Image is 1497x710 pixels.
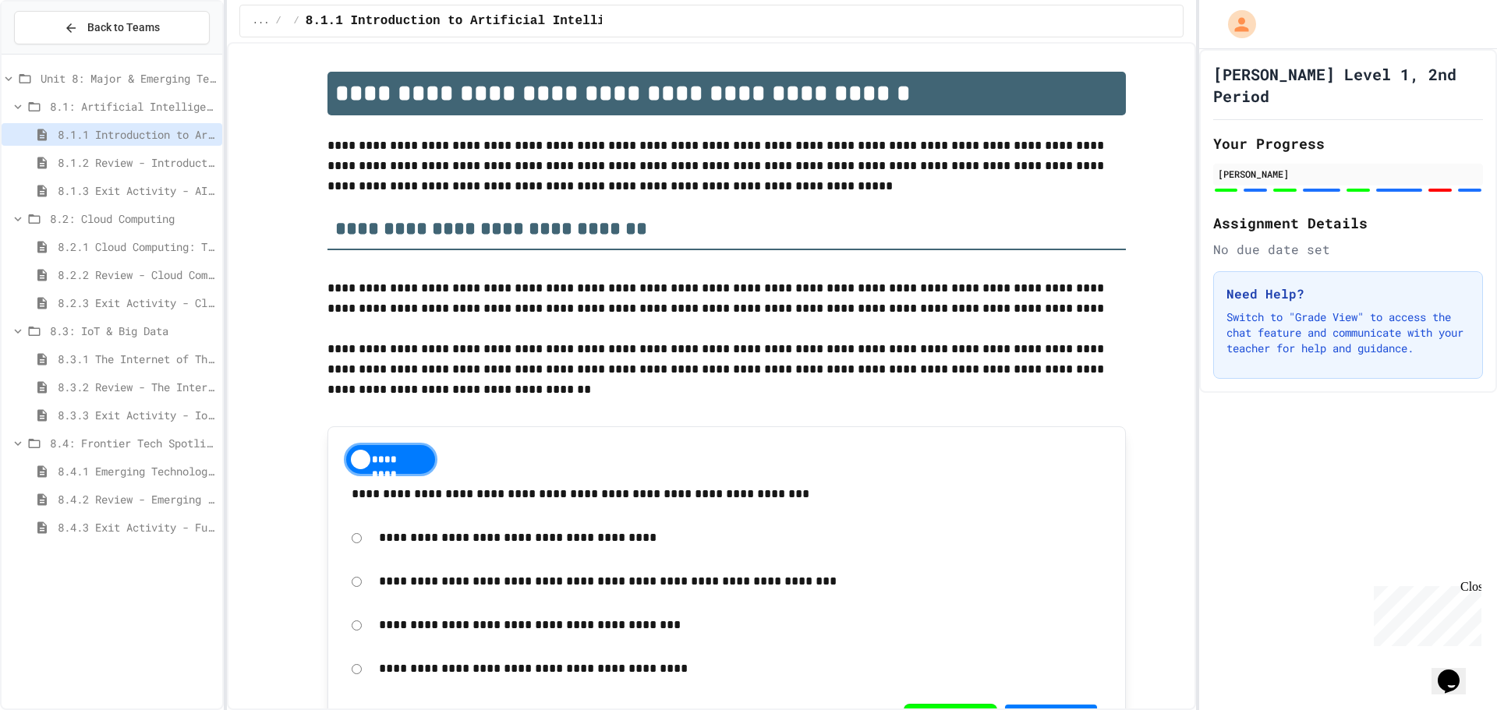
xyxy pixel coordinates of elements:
[306,12,642,30] span: 8.1.1 Introduction to Artificial Intelligence
[58,463,216,479] span: 8.4.1 Emerging Technologies: Shaping Our Digital Future
[87,19,160,36] span: Back to Teams
[1213,63,1483,107] h1: [PERSON_NAME] Level 1, 2nd Period
[58,295,216,311] span: 8.2.3 Exit Activity - Cloud Service Detective
[1226,309,1470,356] p: Switch to "Grade View" to access the chat feature and communicate with your teacher for help and ...
[1226,284,1470,303] h3: Need Help?
[1368,580,1481,646] iframe: chat widget
[50,435,216,451] span: 8.4: Frontier Tech Spotlight
[50,210,216,227] span: 8.2: Cloud Computing
[6,6,108,99] div: Chat with us now!Close
[58,519,216,535] span: 8.4.3 Exit Activity - Future Tech Challenge
[58,379,216,395] span: 8.3.2 Review - The Internet of Things and Big Data
[275,15,281,27] span: /
[50,323,216,339] span: 8.3: IoT & Big Data
[41,70,216,87] span: Unit 8: Major & Emerging Technologies
[1218,167,1478,181] div: [PERSON_NAME]
[58,182,216,199] span: 8.1.3 Exit Activity - AI Detective
[1432,648,1481,694] iframe: chat widget
[58,267,216,283] span: 8.2.2 Review - Cloud Computing
[58,126,216,143] span: 8.1.1 Introduction to Artificial Intelligence
[1213,132,1483,154] h2: Your Progress
[58,154,216,171] span: 8.1.2 Review - Introduction to Artificial Intelligence
[1213,212,1483,234] h2: Assignment Details
[1213,240,1483,259] div: No due date set
[1212,6,1260,42] div: My Account
[294,15,299,27] span: /
[58,407,216,423] span: 8.3.3 Exit Activity - IoT Data Detective Challenge
[50,98,216,115] span: 8.1: Artificial Intelligence Basics
[14,11,210,44] button: Back to Teams
[253,15,270,27] span: ...
[58,491,216,507] span: 8.4.2 Review - Emerging Technologies: Shaping Our Digital Future
[58,238,216,255] span: 8.2.1 Cloud Computing: Transforming the Digital World
[58,351,216,367] span: 8.3.1 The Internet of Things and Big Data: Our Connected Digital World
